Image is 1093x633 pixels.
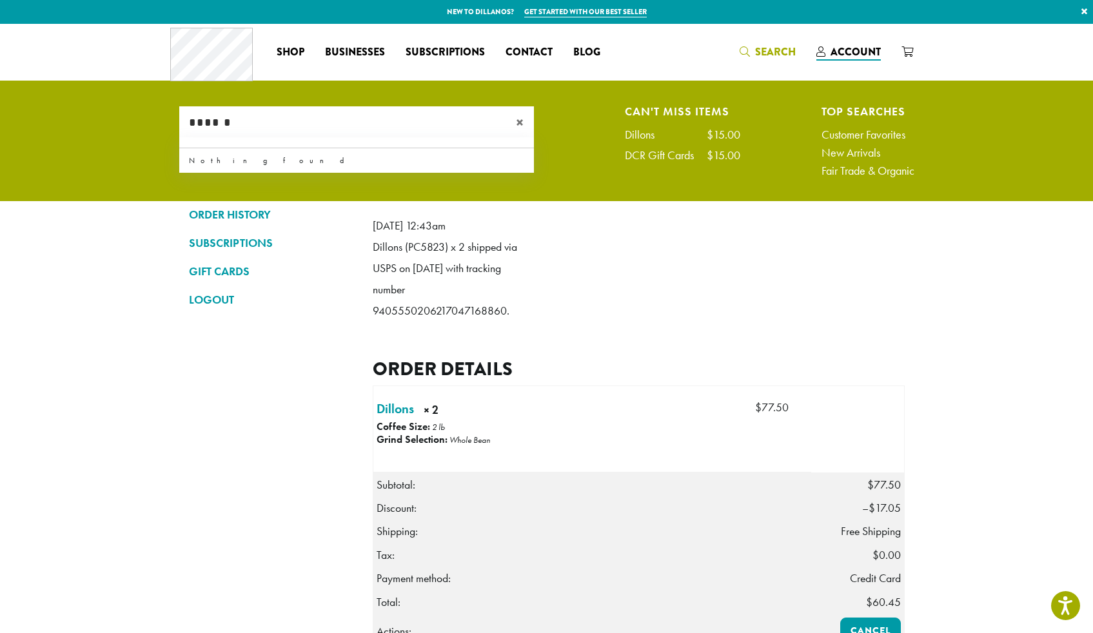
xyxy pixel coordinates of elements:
a: New Arrivals [822,147,914,159]
a: Fair Trade & Organic [822,165,914,177]
span: 77.50 [867,478,901,492]
strong: × 2 [424,402,477,422]
h4: Can't Miss Items [625,106,740,116]
div: Nothing found [179,148,534,173]
span: 17.05 [869,501,901,515]
h4: Top Searches [822,106,914,116]
a: Customer Favorites [822,129,914,141]
a: Search [729,41,806,63]
p: 2 lb [432,422,445,433]
div: Dillons [625,129,667,141]
span: Contact [506,44,553,61]
strong: Grind Selection: [377,433,448,446]
span: $ [755,400,762,414]
div: $15.00 [707,150,740,161]
p: Whole Bean [449,434,490,445]
a: SUBSCRIPTIONS [189,232,353,254]
span: Shop [277,44,304,61]
td: – [811,496,904,520]
a: LOGOUT [189,289,353,311]
span: $ [869,501,875,515]
span: × [516,115,534,130]
span: $ [866,595,872,609]
a: ORDER HISTORY [189,204,353,226]
th: Subtotal: [373,472,811,496]
td: Credit Card [811,567,904,590]
th: Tax: [373,543,811,567]
a: Shop [266,42,315,63]
p: Dillons (PC5823) x 2 shipped via USPS on [DATE] with tracking number 9405550206217047168860. [373,237,521,322]
th: Shipping: [373,520,811,543]
span: Account [831,44,881,59]
a: Dillons [377,399,414,418]
span: Subscriptions [406,44,485,61]
span: Search [755,44,796,59]
span: $ [872,548,879,562]
th: Payment method: [373,567,811,590]
span: 0.00 [872,548,901,562]
th: Total: [373,590,811,614]
div: DCR Gift Cards [625,150,707,161]
a: GIFT CARDS [189,260,353,282]
p: [DATE] 12:43am [373,215,521,237]
span: $ [867,478,874,492]
div: $15.00 [707,129,740,141]
strong: Coffee Size: [377,420,430,433]
h2: Order details [373,358,905,380]
a: Get started with our best seller [524,6,647,17]
td: Free Shipping [811,520,904,543]
span: 60.45 [866,595,901,609]
bdi: 77.50 [755,400,789,414]
span: Blog [573,44,600,61]
th: Discount: [373,496,811,520]
span: Businesses [325,44,385,61]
